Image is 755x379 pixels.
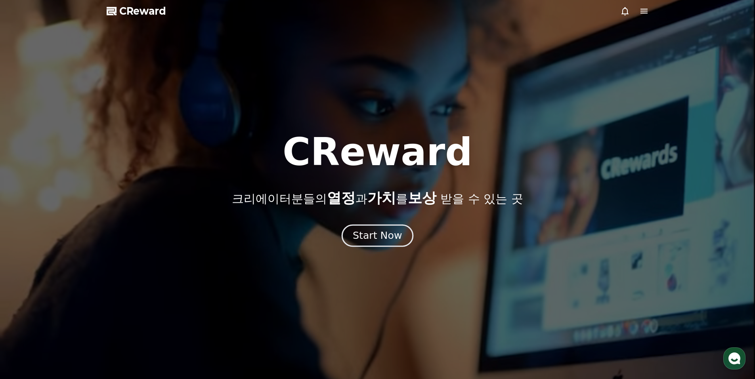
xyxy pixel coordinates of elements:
div: Start Now [353,229,402,242]
span: CReward [119,5,166,17]
span: 홈 [25,263,30,269]
h1: CReward [283,133,472,171]
button: Start Now [342,224,413,247]
span: 설정 [122,263,132,269]
a: 설정 [102,251,152,271]
a: 홈 [2,251,52,271]
span: 가치 [367,190,396,206]
p: 크리에이터분들의 과 를 받을 수 있는 곳 [232,190,523,206]
a: 대화 [52,251,102,271]
span: 대화 [73,263,82,270]
a: CReward [107,5,166,17]
a: Start Now [343,233,412,240]
span: 열정 [327,190,356,206]
span: 보상 [408,190,436,206]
